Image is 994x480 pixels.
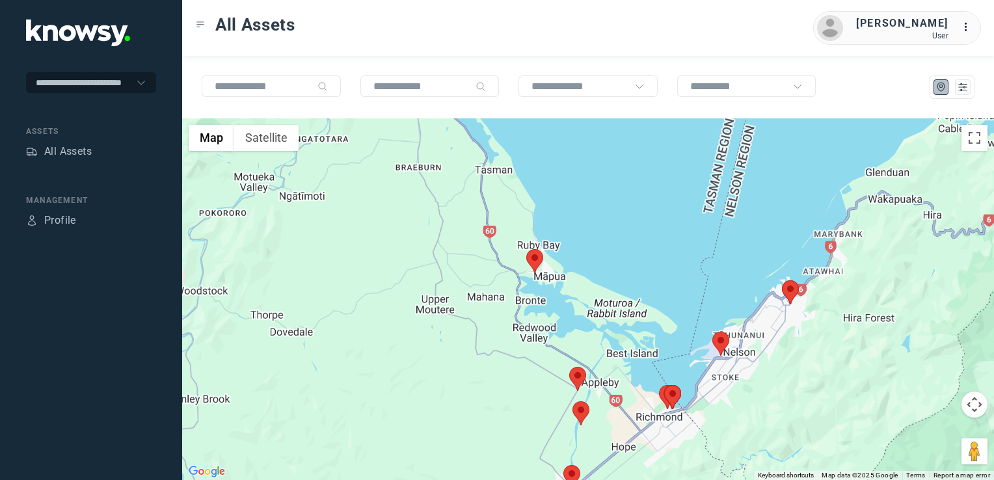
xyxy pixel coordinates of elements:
img: Google [185,463,228,480]
div: Map [935,81,947,93]
div: Profile [44,213,76,228]
div: Search [317,81,328,92]
a: Terms (opens in new tab) [906,472,926,479]
div: Search [476,81,486,92]
a: ProfileProfile [26,213,76,228]
div: Toggle Menu [196,20,205,29]
button: Drag Pegman onto the map to open Street View [961,438,987,464]
span: Map data ©2025 Google [822,472,898,479]
tspan: ... [962,22,975,32]
img: Application Logo [26,20,130,46]
div: [PERSON_NAME] [856,16,948,31]
div: : [961,20,977,37]
div: List [957,81,969,93]
img: avatar.png [817,15,843,41]
div: Management [26,194,156,206]
button: Show satellite imagery [234,125,299,151]
div: All Assets [44,144,92,159]
div: Assets [26,126,156,137]
div: Profile [26,215,38,226]
button: Toggle fullscreen view [961,125,987,151]
div: : [961,20,977,35]
button: Show street map [189,125,234,151]
span: All Assets [215,13,295,36]
div: Assets [26,146,38,157]
a: AssetsAll Assets [26,144,92,159]
a: Open this area in Google Maps (opens a new window) [185,463,228,480]
div: User [856,31,948,40]
button: Map camera controls [961,392,987,418]
a: Report a map error [934,472,990,479]
button: Keyboard shortcuts [758,471,814,480]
